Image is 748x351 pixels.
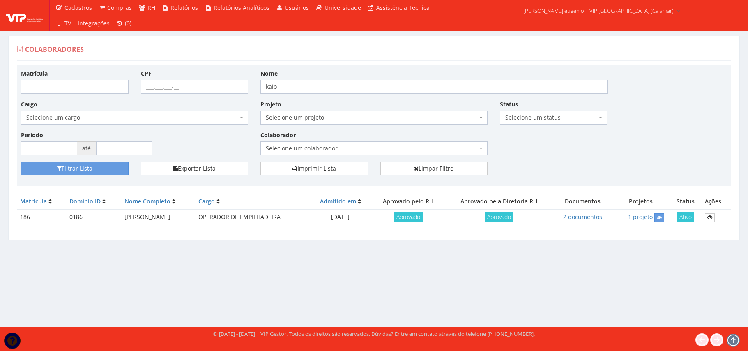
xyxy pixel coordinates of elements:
[77,141,96,155] span: até
[147,4,155,12] span: RH
[64,4,92,12] span: Cadastros
[141,69,152,78] label: CPF
[266,113,477,122] span: Selecione um projeto
[21,131,43,139] label: Período
[6,9,43,22] img: logo
[141,80,249,94] input: ___.___.___-__
[121,209,195,225] td: [PERSON_NAME]
[170,4,198,12] span: Relatórios
[485,212,513,222] span: Aprovado
[260,69,278,78] label: Nome
[612,194,670,209] th: Projetos
[141,162,249,175] button: Exportar Lista
[260,141,488,155] span: Selecione um colaborador
[21,162,129,175] button: Filtrar Lista
[21,69,48,78] label: Matrícula
[320,197,356,205] a: Admitido em
[325,4,361,12] span: Universidade
[78,19,110,27] span: Integrações
[214,4,269,12] span: Relatórios Analíticos
[66,209,121,225] td: 0186
[107,4,132,12] span: Compras
[380,162,488,175] a: Limpar Filtro
[563,213,602,221] a: 2 documentos
[25,45,84,54] span: Colaboradores
[702,194,731,209] th: Ações
[553,194,612,209] th: Documentos
[17,209,66,225] td: 186
[445,194,553,209] th: Aprovado pela Diretoria RH
[394,212,423,222] span: Aprovado
[213,330,535,338] div: © [DATE] - [DATE] | VIP Gestor. Todos os direitos são reservados. Dúvidas? Entre em contato atrav...
[113,16,135,31] a: (0)
[21,111,248,125] span: Selecione um cargo
[21,100,37,109] label: Cargo
[500,100,518,109] label: Status
[376,4,430,12] span: Assistência Técnica
[310,209,371,225] td: [DATE]
[523,7,674,15] span: [PERSON_NAME].eugenio | VIP [GEOGRAPHIC_DATA] (Cajamar)
[628,213,653,221] a: 1 projeto
[260,162,368,175] a: Imprimir Lista
[198,197,215,205] a: Cargo
[260,131,296,139] label: Colaborador
[505,113,597,122] span: Selecione um status
[371,194,445,209] th: Aprovado pelo RH
[677,212,694,222] span: Ativo
[124,197,170,205] a: Nome Completo
[195,209,309,225] td: OPERADOR DE EMPILHADEIRA
[52,16,74,31] a: TV
[64,19,71,27] span: TV
[260,111,488,125] span: Selecione um projeto
[69,197,101,205] a: Domínio ID
[500,111,608,125] span: Selecione um status
[26,113,238,122] span: Selecione um cargo
[125,19,131,27] span: (0)
[670,194,701,209] th: Status
[20,197,47,205] a: Matrícula
[285,4,309,12] span: Usuários
[266,144,477,152] span: Selecione um colaborador
[74,16,113,31] a: Integrações
[260,100,281,109] label: Projeto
